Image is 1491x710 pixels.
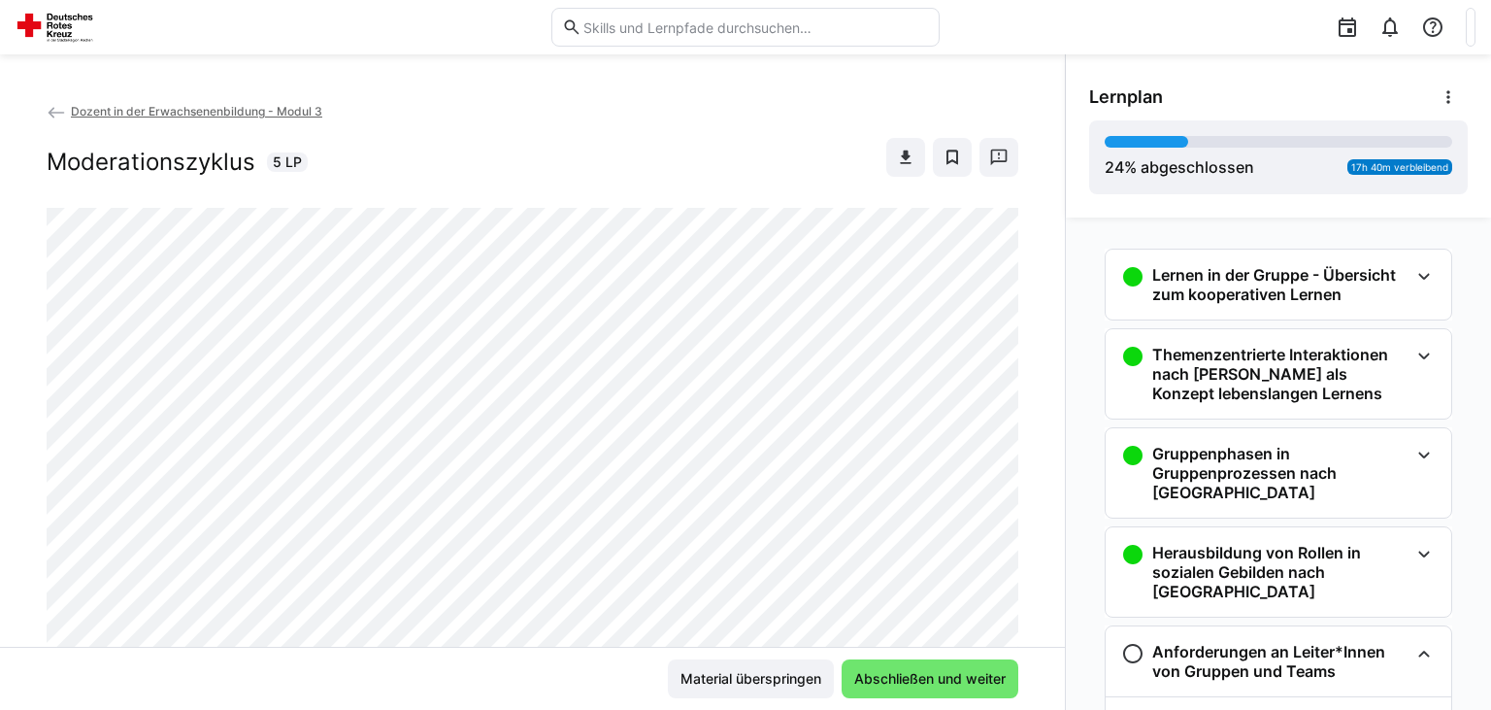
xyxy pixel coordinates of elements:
[1089,86,1163,108] span: Lernplan
[1152,345,1408,403] h3: Themenzentrierte Interaktionen nach [PERSON_NAME] als Konzept lebenslangen Lernens
[71,104,322,118] span: Dozent in der Erwachsenenbildung - Modul 3
[273,152,302,172] span: 5 LP
[851,669,1009,689] span: Abschließen und weiter
[1152,543,1408,601] h3: Herausbildung von Rollen in sozialen Gebilden nach [GEOGRAPHIC_DATA]
[1152,642,1408,681] h3: Anforderungen an Leiter*Innen von Gruppen und Teams
[1351,161,1448,173] span: 17h 40m verbleibend
[1105,157,1124,177] span: 24
[47,148,255,177] h2: Moderationszyklus
[842,659,1018,698] button: Abschließen und weiter
[1105,155,1254,179] div: % abgeschlossen
[668,659,834,698] button: Material überspringen
[47,104,322,118] a: Dozent in der Erwachsenenbildung - Modul 3
[1152,444,1408,502] h3: Gruppenphasen in Gruppenprozessen nach [GEOGRAPHIC_DATA]
[678,669,824,689] span: Material überspringen
[1152,265,1408,304] h3: Lernen in der Gruppe - Übersicht zum kooperativen Lernen
[581,18,929,36] input: Skills und Lernpfade durchsuchen…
